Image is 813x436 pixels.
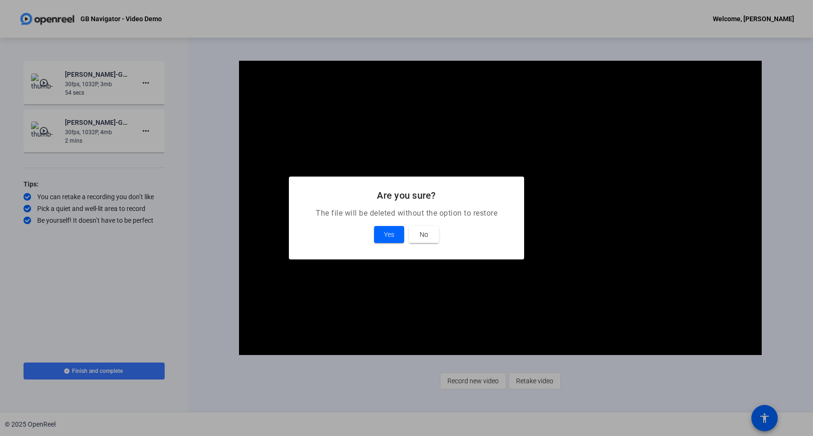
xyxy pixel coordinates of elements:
[374,226,404,243] button: Yes
[300,188,513,203] h2: Are you sure?
[300,208,513,219] p: The file will be deleted without the option to restore
[420,229,428,240] span: No
[409,226,439,243] button: No
[384,229,394,240] span: Yes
